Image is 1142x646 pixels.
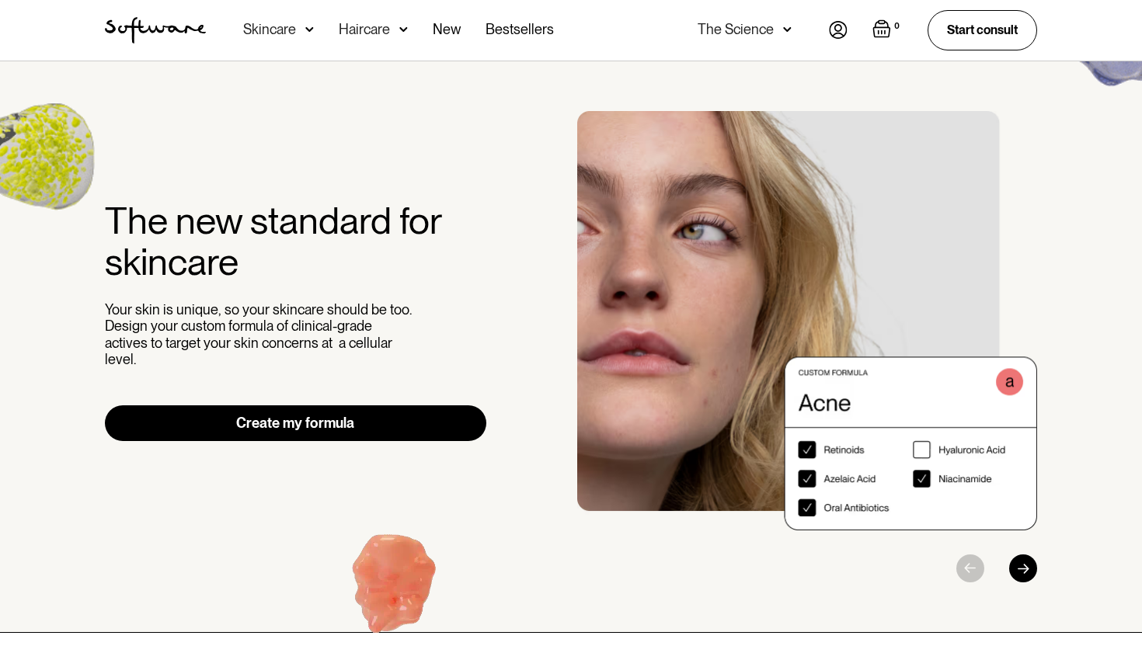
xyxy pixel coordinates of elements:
[105,17,206,43] a: home
[105,301,416,368] p: Your skin is unique, so your skincare should be too. Design your custom formula of clinical-grade...
[399,22,408,37] img: arrow down
[928,10,1037,50] a: Start consult
[577,111,1037,530] div: 1 / 3
[243,22,296,37] div: Skincare
[698,22,774,37] div: The Science
[305,22,314,37] img: arrow down
[339,22,390,37] div: Haircare
[105,405,486,441] a: Create my formula
[891,19,903,33] div: 0
[783,22,792,37] img: arrow down
[1009,554,1037,582] div: Next slide
[105,200,486,283] h2: The new standard for skincare
[105,17,206,43] img: Software Logo
[872,19,903,41] a: Open cart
